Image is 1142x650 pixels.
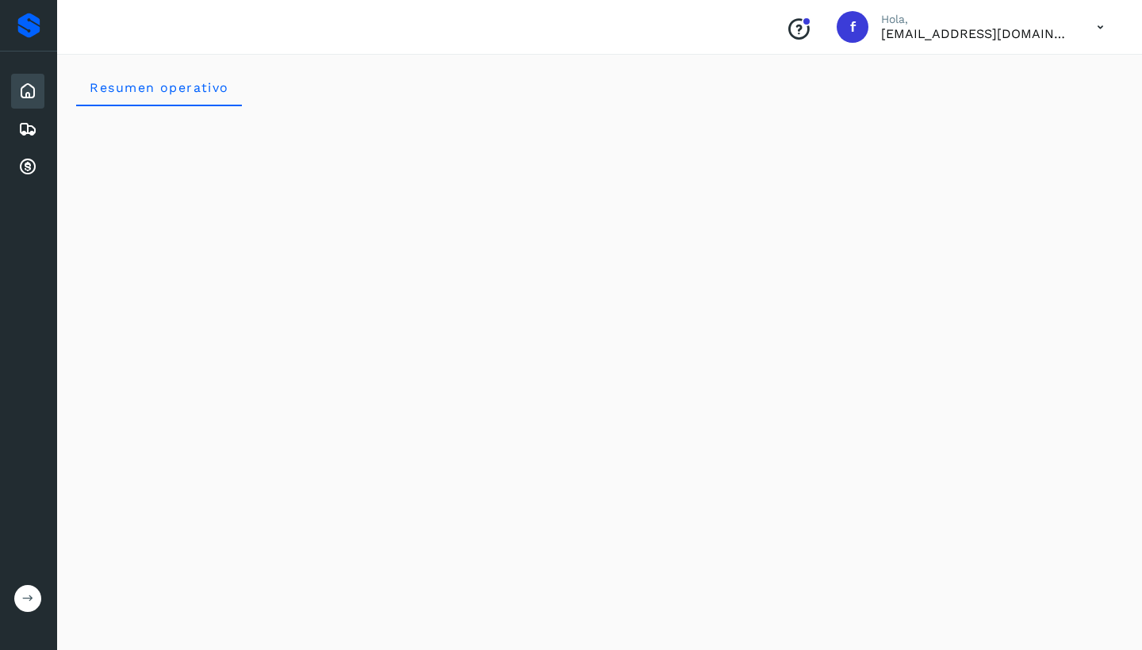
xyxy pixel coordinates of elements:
[881,13,1071,26] p: Hola,
[11,150,44,185] div: Cuentas por cobrar
[11,74,44,109] div: Inicio
[89,80,229,95] span: Resumen operativo
[11,112,44,147] div: Embarques
[881,26,1071,41] p: factura@grupotevian.com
